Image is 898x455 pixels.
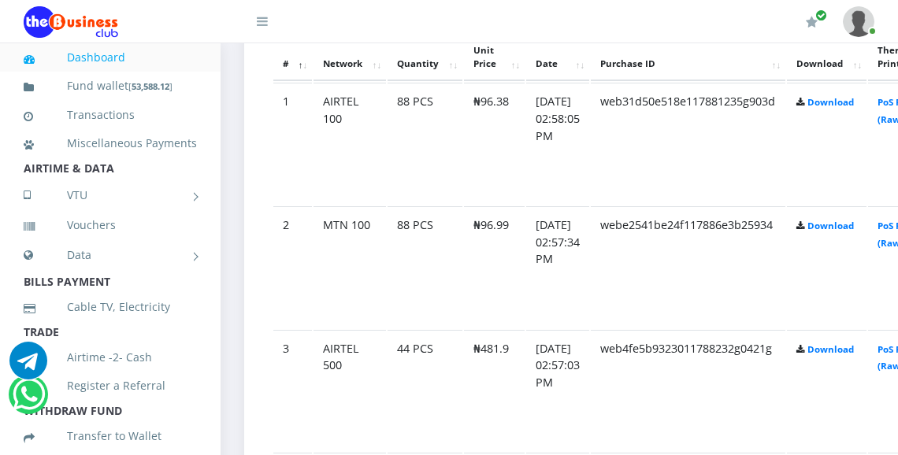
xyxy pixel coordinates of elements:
[464,206,525,328] td: ₦96.99
[24,6,118,38] img: Logo
[24,207,197,243] a: Vouchers
[388,206,462,328] td: 88 PCS
[526,33,589,82] th: Date: activate to sort column ascending
[843,6,874,37] img: User
[273,330,312,452] td: 3
[24,176,197,215] a: VTU
[24,289,197,325] a: Cable TV, Electricity
[128,80,173,92] small: [ ]
[13,387,45,413] a: Chat for support
[388,330,462,452] td: 44 PCS
[24,125,197,161] a: Miscellaneous Payments
[787,33,866,82] th: Download: activate to sort column ascending
[464,83,525,205] td: ₦96.38
[24,339,197,375] a: Airtime -2- Cash
[806,16,818,28] i: Renew/Upgrade Subscription
[273,83,312,205] td: 1
[526,83,589,205] td: [DATE] 02:58:05 PM
[24,235,197,275] a: Data
[9,353,47,379] a: Chat for support
[591,330,785,452] td: web4fe5b9323011788232g0421g
[24,368,197,404] a: Register a Referral
[464,330,525,452] td: ₦481.9
[591,206,785,328] td: webe2541be24f117886e3b25934
[591,83,785,205] td: web31d50e518e117881235g903d
[314,330,386,452] td: AIRTEL 500
[388,83,462,205] td: 88 PCS
[273,33,312,82] th: #: activate to sort column descending
[815,9,827,21] span: Renew/Upgrade Subscription
[273,206,312,328] td: 2
[526,330,589,452] td: [DATE] 02:57:03 PM
[24,39,197,76] a: Dashboard
[526,206,589,328] td: [DATE] 02:57:34 PM
[314,33,386,82] th: Network: activate to sort column ascending
[314,83,386,205] td: AIRTEL 100
[314,206,386,328] td: MTN 100
[24,68,197,105] a: Fund wallet[53,588.12]
[807,220,854,231] a: Download
[24,97,197,133] a: Transactions
[132,80,169,92] b: 53,588.12
[24,418,197,454] a: Transfer to Wallet
[807,343,854,355] a: Download
[464,33,525,82] th: Unit Price: activate to sort column ascending
[591,33,785,82] th: Purchase ID: activate to sort column ascending
[807,96,854,108] a: Download
[388,33,462,82] th: Quantity: activate to sort column ascending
